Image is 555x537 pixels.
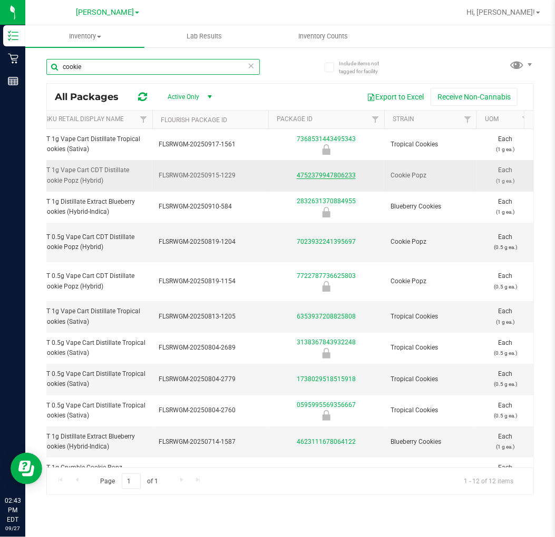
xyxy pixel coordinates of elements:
span: FLSRWGM-20250813-1205 [159,312,262,322]
div: Newly Received [267,348,386,359]
span: Tropical Cookies [391,374,470,384]
p: (1 g ea.) [483,144,528,154]
a: Flourish Package ID [161,116,227,124]
div: Newly Received [267,281,386,292]
span: FT 1g Vape Cart Distillate Tropical Cookies (Sativa) [43,134,146,154]
span: Cookie Popz [391,171,470,181]
inline-svg: Reports [8,76,18,86]
a: Filter [517,111,534,128]
div: Newly Received [267,410,386,421]
span: FLSRWGM-20250804-2760 [159,405,262,415]
span: Blueberry Cookies [391,202,470,212]
a: SKU Retail Display Name [45,115,124,123]
a: Package ID [277,115,313,123]
a: Inventory [25,25,144,47]
span: FT 1g Crumble Cookie Popz (Hybrid) [43,463,146,483]
inline-svg: Retail [8,53,18,64]
span: FT 0.5g Vape Cart Distillate Tropical Cookies (Sativa) [43,338,146,358]
span: FLSRWGM-20250804-2689 [159,343,262,353]
a: Filter [459,111,476,128]
a: Inventory Counts [264,25,383,47]
p: (0.5 g ea.) [483,411,528,421]
a: Filter [135,111,152,128]
span: FLSRWGM-20250910-584 [159,202,262,212]
a: 7722787736625803 [297,272,356,280]
inline-svg: Inventory [8,31,18,41]
span: Cookie Popz [391,237,470,247]
span: FLSRWGM-20250804-2779 [159,374,262,384]
a: Filter [367,111,384,128]
a: Lab Results [144,25,264,47]
a: 4752379947806233 [297,172,356,179]
button: Export to Excel [360,88,431,106]
p: 02:43 PM EDT [5,496,21,524]
span: Blueberry Cookies [391,437,470,447]
span: FT 1g Distillate Extract Blueberry Cookies (Hybrid-Indica) [43,432,146,452]
div: Newly Received [267,144,386,155]
span: FT 0.5g Vape Cart CDT Distillate Cookie Popz (Hybrid) [43,271,146,291]
a: 3138367843932248 [297,339,356,346]
span: Each [483,306,528,326]
span: Each [483,134,528,154]
span: FT 1g Vape Cart Distillate Tropical Cookies (Sativa) [43,306,146,326]
a: 4623111678064122 [297,438,356,445]
span: Each [483,232,528,252]
span: FT 0.5g Vape Cart Distillate Tropical Cookies (Sativa) [43,401,146,421]
span: Tropical Cookies [391,405,470,415]
span: 1 - 12 of 12 items [455,473,522,489]
a: 1738029518515918 [297,375,356,383]
span: FLSRWGM-20250915-1229 [159,171,262,181]
div: Newly Received [267,207,386,217]
span: FLSRWGM-20250819-1154 [159,276,262,286]
a: Strain [393,115,414,123]
span: Each [483,165,528,185]
p: (1 g ea.) [483,207,528,217]
span: Each [483,197,528,217]
p: 09/27 [5,524,21,532]
a: 2832631370884955 [297,197,356,205]
p: (1 g ea.) [483,442,528,452]
p: (0.5 g ea.) [483,379,528,389]
span: Each [483,432,528,452]
span: Each [483,271,528,291]
span: Each [483,369,528,389]
a: 6353937208825808 [297,313,356,320]
p: (0.5 g ea.) [483,242,528,252]
span: Each [483,401,528,421]
span: Tropical Cookies [391,312,470,322]
a: 0595995569356667 [297,401,356,409]
span: FT 1g Vape Cart CDT Distillate Cookie Popz (Hybrid) [43,165,146,185]
a: 7368531443495343 [297,135,356,143]
span: Page of 1 [91,473,167,490]
input: Search Package ID, Item Name, SKU, Lot or Part Number... [46,59,260,75]
span: Include items not tagged for facility [339,59,392,75]
p: (1 g ea.) [483,317,528,327]
span: FT 1g Distillate Extract Blueberry Cookies (Hybrid-Indica) [43,197,146,217]
span: Clear [248,59,255,73]
button: Receive Non-Cannabis [431,88,518,106]
p: (1 g ea.) [483,176,528,186]
span: FLSRWGM-20250819-1204 [159,237,262,247]
span: FLSRWGM-20250714-1587 [159,437,262,447]
span: Each [483,338,528,358]
span: [PERSON_NAME] [76,8,134,17]
span: All Packages [55,91,129,103]
span: Tropical Cookies [391,140,470,150]
a: UOM [485,115,499,123]
span: FLSRWGM-20250917-1561 [159,140,262,150]
span: Each [483,463,528,483]
iframe: Resource center [11,453,42,484]
span: FT 0.5g Vape Cart Distillate Tropical Cookies (Sativa) [43,369,146,389]
span: Inventory Counts [284,32,362,41]
a: 7023932241395697 [297,238,356,245]
p: (0.5 g ea.) [483,282,528,292]
span: Cookie Popz [391,276,470,286]
p: (0.5 g ea.) [483,348,528,358]
span: Hi, [PERSON_NAME]! [466,8,535,16]
span: FT 0.5g Vape Cart CDT Distillate Cookie Popz (Hybrid) [43,232,146,252]
span: Inventory [25,32,144,41]
span: Tropical Cookies [391,343,470,353]
span: Lab Results [172,32,236,41]
input: 1 [122,473,141,490]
